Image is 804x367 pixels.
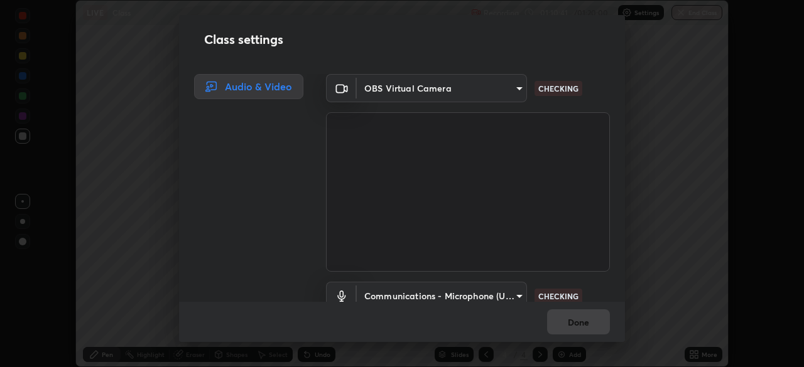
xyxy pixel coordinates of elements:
[538,83,579,94] p: CHECKING
[194,74,303,99] div: Audio & Video
[357,74,527,102] div: OBS Virtual Camera
[538,290,579,302] p: CHECKING
[357,282,527,310] div: OBS Virtual Camera
[204,30,283,49] h2: Class settings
